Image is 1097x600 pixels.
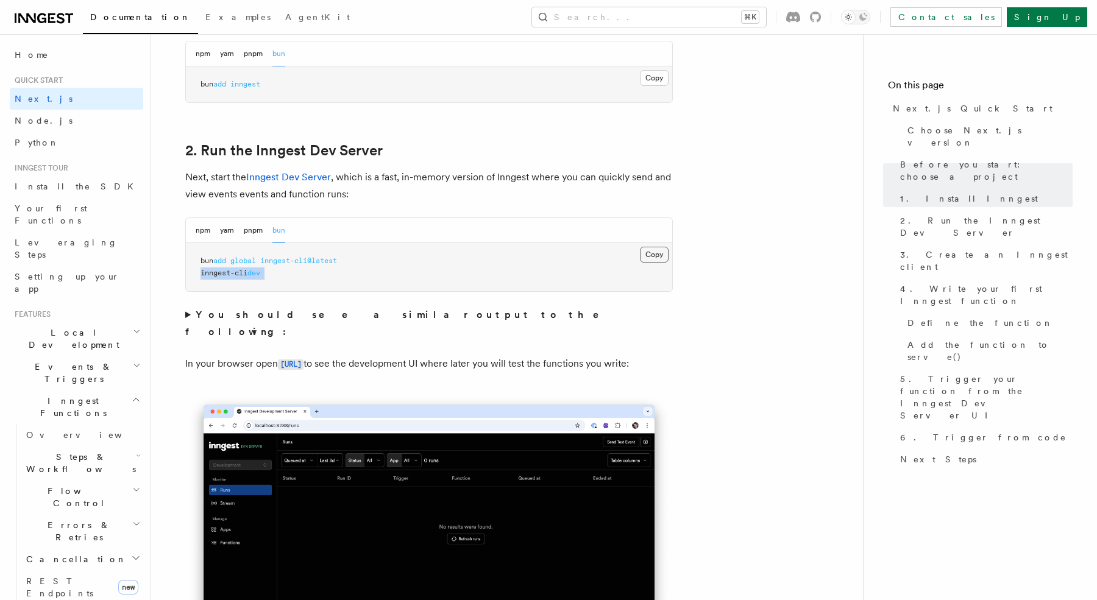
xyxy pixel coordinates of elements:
a: 3. Create an Inngest client [895,244,1073,278]
button: Copy [640,70,669,86]
a: 2. Run the Inngest Dev Server [185,142,383,159]
span: global [230,256,256,265]
a: Overview [21,424,143,446]
code: [URL] [278,359,304,370]
button: Cancellation [21,548,143,570]
button: Local Development [10,322,143,356]
button: npm [196,41,210,66]
button: Steps & Workflows [21,446,143,480]
span: Choose Next.js version [907,124,1073,149]
button: Toggle dark mode [841,10,870,24]
a: 5. Trigger your function from the Inngest Dev Server UI [895,368,1073,426]
p: Next, start the , which is a fast, in-memory version of Inngest where you can quickly send and vi... [185,169,673,203]
a: Leveraging Steps [10,231,143,266]
button: yarn [220,218,234,243]
span: Events & Triggers [10,361,133,385]
button: Errors & Retries [21,514,143,548]
span: Your first Functions [15,203,87,225]
a: Next.js [10,88,143,110]
span: bun [201,80,213,88]
kbd: ⌘K [742,11,759,23]
span: 2. Run the Inngest Dev Server [900,214,1073,239]
span: Setting up your app [15,272,119,294]
a: Add the function to serve() [903,334,1073,368]
a: Home [10,44,143,66]
span: Leveraging Steps [15,238,118,259]
span: new [118,580,138,595]
a: 6. Trigger from code [895,426,1073,448]
span: Node.js [15,116,73,125]
span: 3. Create an Inngest client [900,249,1073,273]
span: AgentKit [285,12,350,22]
span: Next Steps [900,453,976,465]
a: Node.js [10,110,143,132]
span: Features [10,309,51,319]
span: Inngest tour [10,163,68,173]
span: add [213,80,226,88]
span: Python [15,138,59,147]
button: npm [196,218,210,243]
a: Documentation [83,4,198,34]
span: Install the SDK [15,182,141,191]
span: add [213,256,226,265]
button: Events & Triggers [10,356,143,390]
span: Examples [205,12,271,22]
span: Overview [26,430,152,440]
button: Search...⌘K [532,7,766,27]
a: Python [10,132,143,154]
span: bun [201,256,213,265]
span: inngest [230,80,260,88]
a: [URL] [278,358,304,369]
a: Define the function [903,312,1073,334]
p: In your browser open to see the development UI where later you will test the functions you write: [185,355,673,373]
span: dev [247,269,260,277]
span: Quick start [10,76,63,85]
button: yarn [220,41,234,66]
summary: You should see a similar output to the following: [185,306,673,341]
span: 4. Write your first Inngest function [900,283,1073,307]
span: inngest-cli@latest [260,256,337,265]
a: Before you start: choose a project [895,154,1073,188]
button: Inngest Functions [10,390,143,424]
span: Local Development [10,326,133,351]
h4: On this page [888,78,1073,97]
span: 1. Install Inngest [900,192,1038,205]
button: pnpm [244,218,263,243]
span: Home [15,49,49,61]
span: Errors & Retries [21,519,132,543]
a: 2. Run the Inngest Dev Server [895,210,1073,244]
span: 6. Trigger from code [900,431,1067,443]
button: Copy [640,247,669,263]
span: Documentation [90,12,191,22]
span: Next.js Quick Start [893,102,1053,115]
span: Define the function [907,317,1053,329]
a: 1. Install Inngest [895,188,1073,210]
a: Your first Functions [10,197,143,231]
span: inngest-cli [201,269,247,277]
strong: You should see a similar output to the following: [185,309,616,337]
a: Examples [198,4,278,33]
a: 4. Write your first Inngest function [895,278,1073,312]
span: 5. Trigger your function from the Inngest Dev Server UI [900,373,1073,422]
span: Before you start: choose a project [900,158,1073,183]
a: Next Steps [895,448,1073,470]
span: Steps & Workflows [21,451,136,475]
a: AgentKit [278,4,357,33]
button: bun [272,218,285,243]
a: Inngest Dev Server [246,171,331,183]
a: Sign Up [1007,7,1087,27]
span: Add the function to serve() [907,339,1073,363]
a: Contact sales [890,7,1002,27]
a: Setting up your app [10,266,143,300]
span: Next.js [15,94,73,104]
a: Choose Next.js version [903,119,1073,154]
span: REST Endpoints [26,576,93,598]
a: Next.js Quick Start [888,97,1073,119]
button: bun [272,41,285,66]
span: Flow Control [21,485,132,509]
a: Install the SDK [10,175,143,197]
button: Flow Control [21,480,143,514]
button: pnpm [244,41,263,66]
span: Cancellation [21,553,127,565]
span: Inngest Functions [10,395,132,419]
